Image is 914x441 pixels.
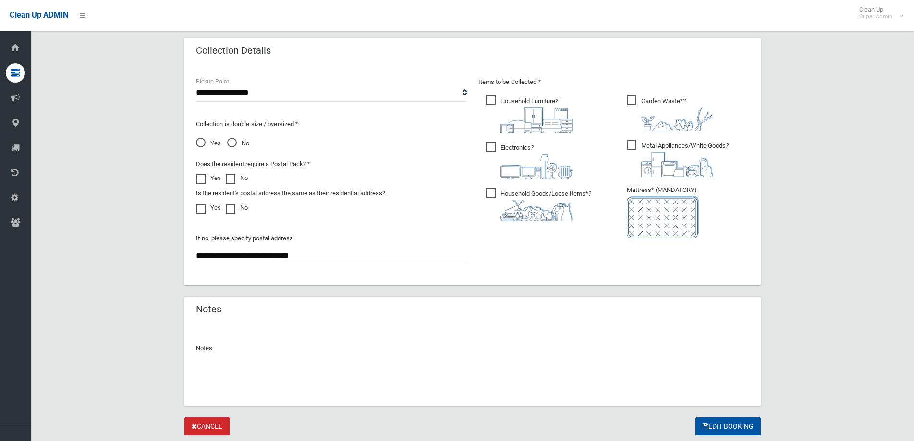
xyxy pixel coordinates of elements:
small: Super Admin [859,13,892,20]
span: Metal Appliances/White Goods [627,140,729,177]
span: Clean Up ADMIN [10,11,68,20]
span: Garden Waste* [627,95,713,131]
img: e7408bece873d2c1783593a074e5cb2f.png [627,196,699,238]
img: 36c1b0289cb1767239cdd3de9e694f19.png [641,152,713,177]
label: No [226,202,248,214]
span: Yes [196,138,221,149]
i: ? [641,142,729,177]
span: Clean Up [854,6,902,20]
p: Notes [196,343,749,354]
a: Cancel [184,417,230,435]
span: Mattress* (MANDATORY) [627,186,749,238]
label: If no, please specify postal address [196,233,293,244]
img: b13cc3517677393f34c0a387616ef184.png [500,200,573,221]
label: Yes [196,172,221,184]
p: Items to be Collected * [478,76,749,88]
header: Collection Details [184,41,282,60]
i: ? [500,190,591,221]
i: ? [500,97,573,133]
img: 394712a680b73dbc3d2a6a3a7ffe5a07.png [500,154,573,179]
span: No [227,138,249,149]
button: Edit Booking [695,417,761,435]
img: aa9efdbe659d29b613fca23ba79d85cb.png [500,107,573,133]
span: Household Furniture [486,95,573,133]
label: No [226,172,248,184]
header: Notes [184,300,233,319]
label: Does the resident require a Postal Pack? * [196,158,310,170]
p: Collection is double size / oversized * [196,119,467,130]
img: 4fd8a5c772b2c999c83690221e5242e0.png [641,107,713,131]
span: Household Goods/Loose Items* [486,188,591,221]
label: Is the resident's postal address the same as their residential address? [196,188,385,199]
i: ? [641,97,713,131]
label: Yes [196,202,221,214]
span: Electronics [486,142,573,179]
i: ? [500,144,573,179]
